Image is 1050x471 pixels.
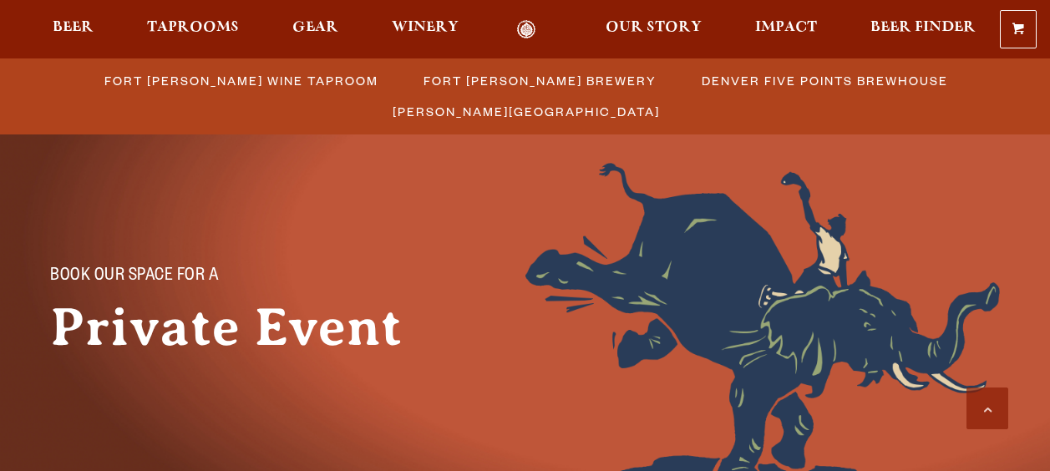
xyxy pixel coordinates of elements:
[94,68,387,93] a: Fort [PERSON_NAME] Wine Taproom
[606,21,702,34] span: Our Story
[966,387,1008,429] a: Scroll to top
[860,20,987,39] a: Beer Finder
[53,21,94,34] span: Beer
[136,20,250,39] a: Taprooms
[413,68,665,93] a: Fort [PERSON_NAME] Brewery
[383,99,668,124] a: [PERSON_NAME][GEOGRAPHIC_DATA]
[282,20,349,39] a: Gear
[104,68,378,93] span: Fort [PERSON_NAME] Wine Taproom
[595,20,713,39] a: Our Story
[392,21,459,34] span: Winery
[381,20,469,39] a: Winery
[50,297,451,357] h1: Private Event
[692,68,956,93] a: Denver Five Points Brewhouse
[755,21,817,34] span: Impact
[393,99,660,124] span: [PERSON_NAME][GEOGRAPHIC_DATA]
[50,267,418,287] p: Book Our Space for a
[744,20,828,39] a: Impact
[495,20,558,39] a: Odell Home
[42,20,104,39] a: Beer
[702,68,948,93] span: Denver Five Points Brewhouse
[147,21,239,34] span: Taprooms
[424,68,657,93] span: Fort [PERSON_NAME] Brewery
[870,21,976,34] span: Beer Finder
[292,21,338,34] span: Gear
